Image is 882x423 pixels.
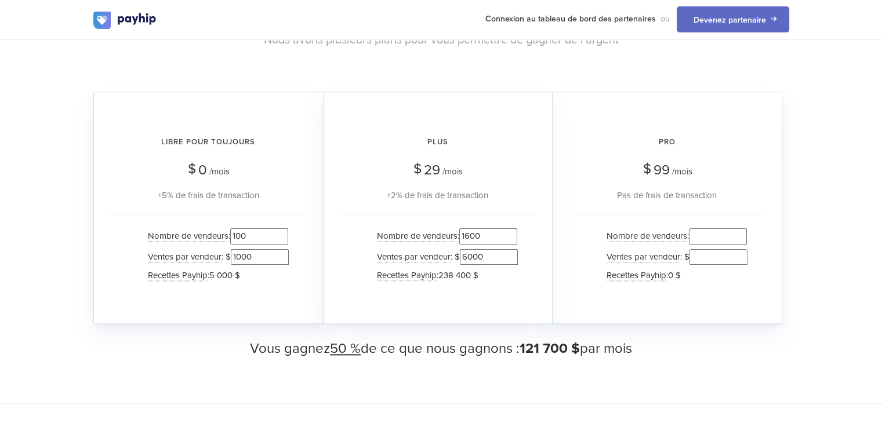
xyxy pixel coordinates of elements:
[659,137,676,147] font: Pro
[209,270,240,280] font: 5 000 $
[458,231,459,241] font: :
[687,231,689,241] font: :
[361,340,520,357] font: de ce que nous gagnons :
[387,190,488,200] font: +2% de frais de transaction
[666,270,668,280] font: :
[148,270,208,280] font: Recettes Payhip
[617,190,717,200] font: Pas de frais de transaction
[148,231,228,241] font: Nombre de vendeurs
[377,231,458,241] font: Nombre de vendeurs
[427,137,448,147] font: Plus
[607,231,687,241] font: Nombre de vendeurs
[677,6,789,32] a: Devenez partenaire
[672,166,692,177] font: /mois
[424,162,440,178] font: 29
[607,251,680,262] font: Ventes par vendeur
[580,340,632,357] font: par mois
[228,231,230,241] font: :
[198,162,207,178] font: 0
[520,340,580,357] font: 121 700 $
[660,14,670,24] font: ou
[607,270,666,280] font: Recettes Payhip
[680,251,689,262] font: : $
[694,15,766,25] font: Devenez partenaire
[437,270,438,280] font: :
[93,12,157,29] img: logo.svg
[438,270,478,280] font: 238 400 $
[158,190,259,200] font: +5% de frais de transaction
[413,161,422,177] font: $
[668,270,681,280] font: 0 $
[330,340,361,357] font: 50 %
[377,270,437,280] font: Recettes Payhip
[161,137,255,147] font: Libre pour toujours
[451,251,460,262] font: : $
[485,14,656,24] font: Connexion au tableau de bord des partenaires
[250,340,330,357] font: Vous gagnez
[148,251,222,262] font: Ventes par vendeur
[643,161,651,177] font: $
[264,33,619,47] font: Nous avons plusieurs plans pour vous permettre de gagner de l'argent
[208,270,209,280] font: :
[442,166,463,177] font: /mois
[188,161,196,177] font: $
[222,251,231,262] font: : $
[377,251,451,262] font: Ventes par vendeur
[209,166,230,177] font: /mois
[654,162,670,178] font: 99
